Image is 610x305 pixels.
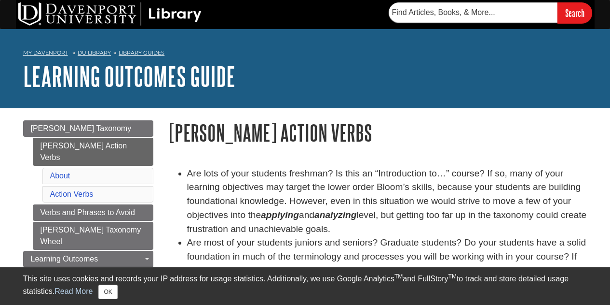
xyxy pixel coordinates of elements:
[23,46,587,62] nav: breadcrumb
[31,124,132,132] span: [PERSON_NAME] Taxonomy
[389,2,592,23] form: Searches DU Library's articles, books, and more
[23,120,153,137] a: [PERSON_NAME] Taxonomy
[261,210,299,220] strong: applying
[33,204,153,221] a: Verbs and Phrases to Avoid
[330,265,389,276] em: remembering
[187,167,587,236] li: Are lots of your students freshman? Is this an “Introduction to…” course? If so, many of your lea...
[448,273,457,280] sup: TM
[23,273,587,299] div: This site uses cookies and records your IP address for usage statistics. Additionally, we use Goo...
[119,49,164,56] a: Library Guides
[50,172,70,180] a: About
[405,265,469,276] em: understanding
[98,285,117,299] button: Close
[50,190,94,198] a: Action Verbs
[33,222,153,250] a: [PERSON_NAME] Taxonomy Wheel
[78,49,111,56] a: DU Library
[23,61,235,91] a: Learning Outcomes Guide
[394,273,403,280] sup: TM
[31,255,98,263] span: Learning Outcomes
[23,120,153,285] div: Guide Page Menu
[33,138,153,166] a: [PERSON_NAME] Action Verbs
[23,251,153,267] a: Learning Outcomes
[314,210,356,220] strong: analyzing
[54,287,93,295] a: Read More
[168,120,587,145] h1: [PERSON_NAME] Action Verbs
[23,49,68,57] a: My Davenport
[18,2,202,26] img: DU Library
[389,2,557,23] input: Find Articles, Books, & More...
[557,2,592,23] input: Search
